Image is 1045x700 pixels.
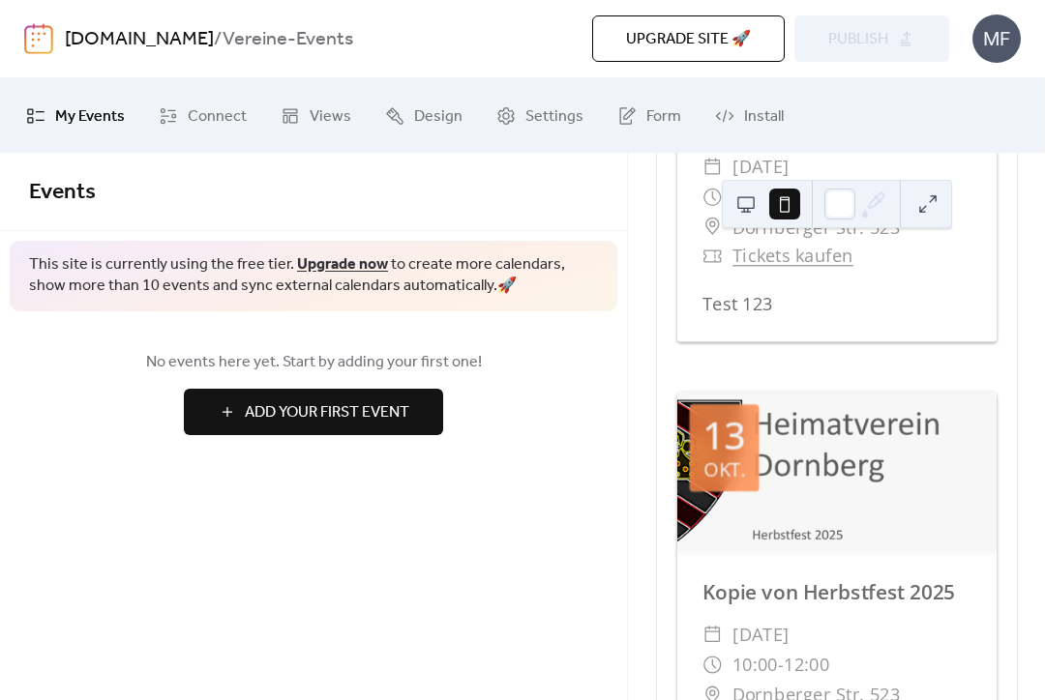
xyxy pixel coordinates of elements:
[732,152,790,182] span: [DATE]
[29,389,598,435] a: Add Your First Event
[245,401,409,424] span: Add Your First Event
[732,245,853,269] a: Tickets kaufen
[703,460,745,480] div: Okt.
[592,15,785,62] button: Upgrade site 🚀
[525,102,583,131] span: Settings
[310,102,351,131] span: Views
[223,21,353,58] b: Vereine-Events
[29,254,598,298] span: This site is currently using the free tier. to create more calendars, show more than 10 events an...
[24,23,53,54] img: logo
[29,351,598,374] span: No events here yet. Start by adding your first one!
[702,620,722,650] div: ​
[777,650,784,680] span: -
[972,15,1021,63] div: MF
[702,212,722,242] div: ​
[702,182,722,212] div: ​
[676,290,996,316] div: Test 123
[297,249,388,279] a: Upgrade now
[371,86,477,145] a: Design
[414,102,463,131] span: Design
[702,417,745,454] div: 13
[144,86,261,145] a: Connect
[188,102,247,131] span: Connect
[65,21,214,58] a: [DOMAIN_NAME]
[603,86,696,145] a: Form
[701,86,798,145] a: Install
[626,28,751,51] span: Upgrade site 🚀
[266,86,366,145] a: Views
[702,650,722,680] div: ​
[702,578,954,606] a: Kopie von Herbstfest 2025
[482,86,598,145] a: Settings
[732,620,790,650] span: [DATE]
[29,171,96,214] span: Events
[55,102,125,131] span: My Events
[732,650,778,680] span: 10:00
[646,102,681,131] span: Form
[214,21,223,58] b: /
[732,212,900,242] span: Dornberger Str. 523
[184,389,443,435] button: Add Your First Event
[784,650,829,680] span: 12:00
[12,86,139,145] a: My Events
[702,242,722,272] div: ​
[702,152,722,182] div: ​
[744,102,784,131] span: Install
